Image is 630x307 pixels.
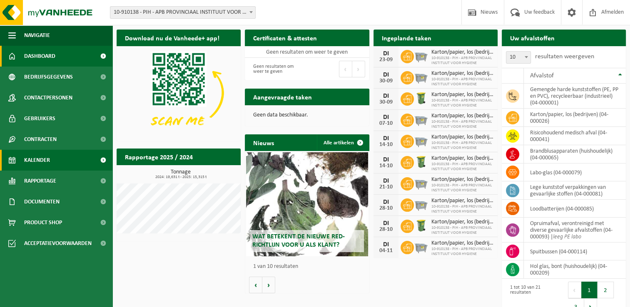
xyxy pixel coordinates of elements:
span: Karton/papier, los (bedrijven) [431,198,493,204]
td: Geen resultaten om weer te geven [245,46,369,58]
span: Karton/papier, los (bedrijven) [431,134,493,141]
div: 28-10 [378,227,394,233]
td: karton/papier, los (bedrijven) (04-000026) [524,109,626,127]
span: 10-910138 - PIH - APB PROVINCIAAL INSTITUUT VOOR HYGIENE [431,77,493,87]
span: 2024: 19,631 t - 2025: 15,315 t [121,175,241,179]
h2: Nieuws [245,134,282,151]
td: loodbatterijen (04-000085) [524,200,626,218]
div: Geen resultaten om weer te geven [249,60,303,78]
h2: Rapportage 2025 / 2024 [117,149,201,165]
div: DI [378,93,394,99]
span: 10-910138 - PIH - APB PROVINCIAAL INSTITUUT VOOR HYGIENE [431,204,493,214]
div: 04-11 [378,248,394,254]
span: Dashboard [24,46,55,67]
span: Karton/papier, los (bedrijven) [431,176,493,183]
span: 10-910138 - PIH - APB PROVINCIAAL INSTITUUT VOOR HYGIENE [431,225,493,235]
span: 10 [506,51,531,64]
span: Wat betekent de nieuwe RED-richtlijn voor u als klant? [252,233,345,248]
h2: Ingeplande taken [374,30,440,46]
h2: Certificaten & attesten [245,30,325,46]
button: 1 [581,282,598,298]
button: Vorige [249,277,262,293]
span: Gebruikers [24,108,55,129]
a: Wat betekent de nieuwe RED-richtlijn voor u als klant? [246,152,368,256]
div: DI [378,178,394,184]
img: WB-2500-GAL-GY-01 [414,70,428,84]
span: Karton/papier, los (bedrijven) [431,70,493,77]
span: Kalender [24,150,50,171]
a: Alle artikelen [317,134,369,151]
div: DI [378,220,394,227]
span: Karton/papier, los (bedrijven) [431,92,493,98]
span: Contactpersonen [24,87,72,108]
td: risicohoudend medisch afval (04-000041) [524,127,626,145]
div: DI [378,50,394,57]
div: 14-10 [378,142,394,148]
td: opruimafval, verontreinigd met diverse gevaarlijke afvalstoffen (04-000093) | [524,218,626,243]
span: 10-910138 - PIH - APB PROVINCIAAL INSTITUUT VOOR HYGIENE [431,141,493,151]
div: 07-10 [378,121,394,126]
span: Karton/papier, los (bedrijven) [431,49,493,56]
a: Bekijk rapportage [179,165,240,181]
div: DI [378,72,394,78]
span: Product Shop [24,212,62,233]
img: WB-2500-GAL-GY-01 [414,176,428,190]
td: spuitbussen (04-000114) [524,243,626,260]
div: 21-10 [378,184,394,190]
button: Previous [339,61,352,77]
div: DI [378,114,394,121]
span: Acceptatievoorwaarden [24,233,92,254]
span: Karton/papier, los (bedrijven) [431,219,493,225]
button: 2 [598,282,614,298]
td: brandblusapparaten (huishoudelijk) (04-000065) [524,145,626,163]
img: WB-2500-GAL-GY-01 [414,49,428,63]
label: resultaten weergeven [535,53,594,60]
span: Karton/papier, los (bedrijven) [431,113,493,119]
img: WB-2500-GAL-GY-01 [414,134,428,148]
div: DI [378,156,394,163]
span: Karton/papier, los (bedrijven) [431,155,493,162]
span: Navigatie [24,25,50,46]
img: WB-2500-GAL-GY-01 [414,240,428,254]
h2: Aangevraagde taken [245,89,320,105]
img: WB-2500-GAL-GY-01 [414,197,428,211]
span: 10 [506,52,530,63]
div: 30-09 [378,99,394,105]
td: labo-glas (04-000079) [524,163,626,181]
span: 10-910138 - PIH - APB PROVINCIAAL INSTITUUT VOOR HYGIENE [431,247,493,257]
span: 10-910138 - PIH - APB PROVINCIAAL INSTITUUT VOOR HYGIENE [431,98,493,108]
span: Afvalstof [530,72,554,79]
h2: Uw afvalstoffen [502,30,563,46]
img: WB-2500-GAL-GY-01 [414,112,428,126]
img: Download de VHEPlus App [117,46,241,139]
div: 14-10 [378,163,394,169]
h2: Download nu de Vanheede+ app! [117,30,228,46]
div: 23-09 [378,57,394,63]
div: 28-10 [378,205,394,211]
span: 10-910138 - PIH - APB PROVINCIAAL INSTITUUT VOOR HYGIENE [431,119,493,129]
span: 10-910138 - PIH - APB PROVINCIAAL INSTITUUT VOOR HYGIENE [431,56,493,66]
img: WB-0240-HPE-GN-50 [414,155,428,169]
td: gemengde harde kunststoffen (PE, PP en PVC), recycleerbaar (industrieel) (04-000001) [524,84,626,109]
i: leeg PE labo [553,234,581,240]
span: Bedrijfsgegevens [24,67,73,87]
span: Documenten [24,191,60,212]
span: Rapportage [24,171,56,191]
div: DI [378,241,394,248]
p: 1 van 10 resultaten [253,264,365,270]
span: 10-910138 - PIH - APB PROVINCIAAL INSTITUUT VOOR HYGIENE - ANTWERPEN [110,7,255,18]
div: DI [378,135,394,142]
img: WB-0240-HPE-GN-50 [414,218,428,233]
button: Volgende [262,277,275,293]
span: Karton/papier, los (bedrijven) [431,240,493,247]
p: Geen data beschikbaar. [253,112,361,118]
img: WB-0240-HPE-GN-50 [414,91,428,105]
div: 30-09 [378,78,394,84]
div: DI [378,199,394,205]
button: Previous [568,282,581,298]
h3: Tonnage [121,169,241,179]
td: hol glas, bont (huishoudelijk) (04-000209) [524,260,626,279]
span: 10-910138 - PIH - APB PROVINCIAAL INSTITUUT VOOR HYGIENE [431,183,493,193]
td: lege kunststof verpakkingen van gevaarlijke stoffen (04-000081) [524,181,626,200]
span: 10-910138 - PIH - APB PROVINCIAAL INSTITUUT VOOR HYGIENE [431,162,493,172]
